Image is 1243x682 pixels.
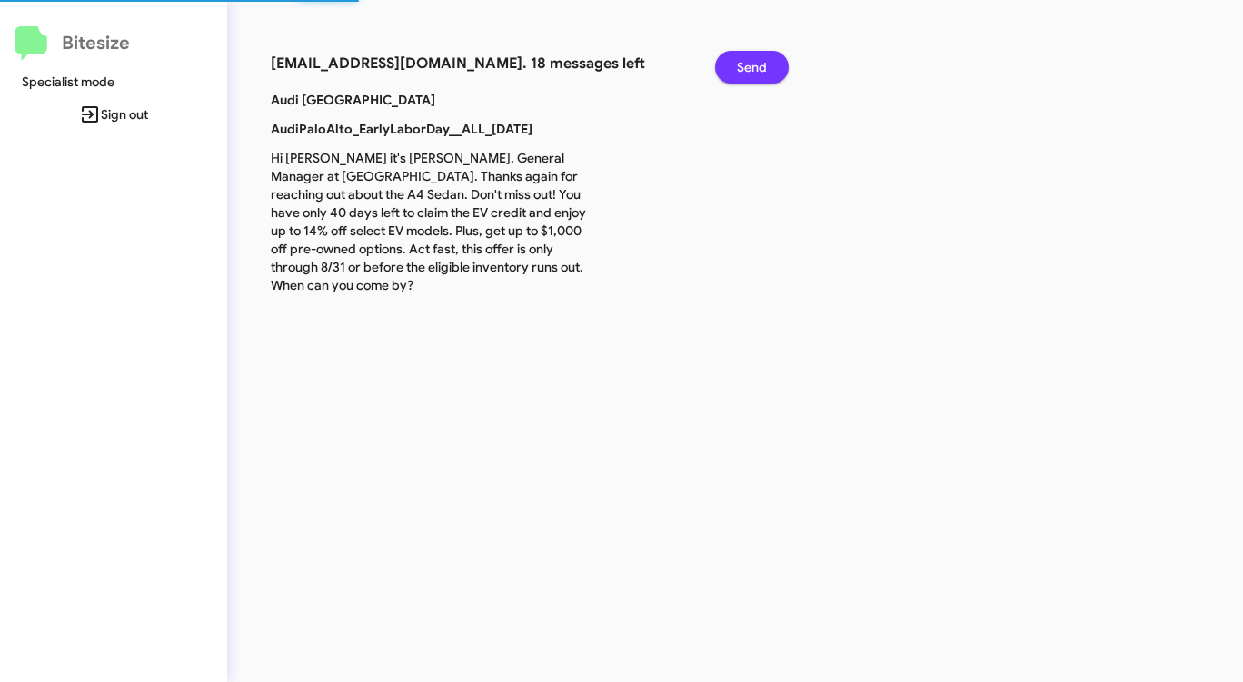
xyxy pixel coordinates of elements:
b: AudiPaloAlto_EarlyLaborDay__ALL_[DATE] [271,121,532,137]
p: Hi [PERSON_NAME] it's [PERSON_NAME], General Manager at [GEOGRAPHIC_DATA]. Thanks again for reach... [257,149,612,294]
h3: [EMAIL_ADDRESS][DOMAIN_NAME]. 18 messages left [271,51,688,76]
b: Audi [GEOGRAPHIC_DATA] [271,92,435,108]
span: Send [737,51,767,84]
span: Sign out [15,98,213,131]
button: Send [715,51,789,84]
a: Bitesize [15,26,130,61]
